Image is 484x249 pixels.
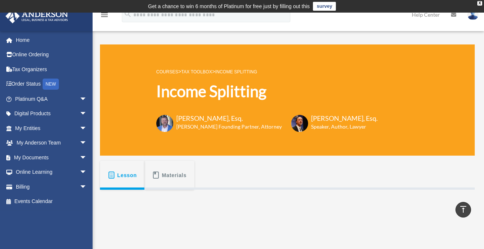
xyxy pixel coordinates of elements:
h3: [PERSON_NAME], Esq. [176,114,282,123]
a: Platinum Q&Aarrow_drop_down [5,92,98,106]
a: survey [313,2,336,11]
i: vertical_align_top [459,205,468,214]
a: My Documentsarrow_drop_down [5,150,98,165]
a: vertical_align_top [455,202,471,218]
a: Tax Toolbox [181,69,212,74]
a: menu [100,13,109,19]
a: COURSES [156,69,178,74]
div: NEW [43,79,59,90]
p: > > [156,67,378,76]
span: arrow_drop_down [80,179,94,195]
h3: [PERSON_NAME], Esq. [311,114,378,123]
span: arrow_drop_down [80,150,94,165]
i: search [124,10,132,18]
a: Billingarrow_drop_down [5,179,98,194]
a: Digital Productsarrow_drop_down [5,106,98,121]
a: Events Calendar [5,194,98,209]
i: menu [100,10,109,19]
img: Toby-circle-head.png [156,115,173,132]
img: User Pic [467,9,478,20]
img: Scott-Estill-Headshot.png [291,115,308,132]
a: Online Learningarrow_drop_down [5,165,98,180]
span: arrow_drop_down [80,165,94,180]
span: arrow_drop_down [80,106,94,122]
span: arrow_drop_down [80,136,94,151]
span: arrow_drop_down [80,121,94,136]
h1: Income Splitting [156,80,378,102]
h6: Speaker, Author, Lawyer [311,123,368,130]
a: My Anderson Teamarrow_drop_down [5,136,98,150]
a: Online Ordering [5,47,98,62]
a: Income Splitting [215,69,257,74]
div: close [477,1,482,6]
span: Materials [162,169,187,182]
span: Lesson [117,169,137,182]
a: My Entitiesarrow_drop_down [5,121,98,136]
img: Anderson Advisors Platinum Portal [3,9,70,23]
span: arrow_drop_down [80,92,94,107]
a: Tax Organizers [5,62,98,77]
h6: [PERSON_NAME] Founding Partner, Attorney [176,123,282,130]
a: Home [5,33,98,47]
a: Order StatusNEW [5,77,98,92]
div: Get a chance to win 6 months of Platinum for free just by filling out this [148,2,310,11]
